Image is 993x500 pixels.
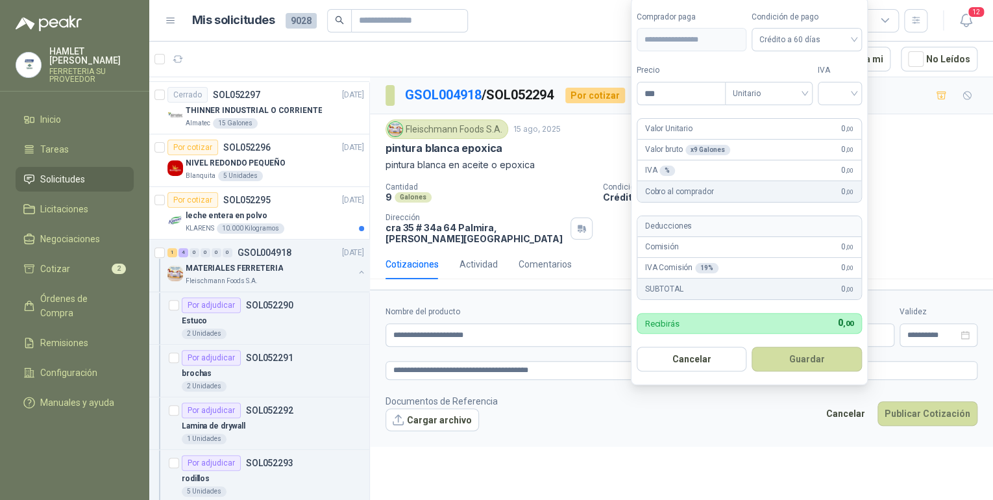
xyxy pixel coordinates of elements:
[149,345,369,397] a: Por adjudicarSOL052291brochas2 Unidades
[645,144,730,156] p: Valor bruto
[460,257,498,271] div: Actividad
[40,366,97,380] span: Configuración
[513,123,561,136] p: 15 ago, 2025
[967,6,985,18] span: 12
[40,232,100,246] span: Negociaciones
[637,11,747,23] label: Comprador paga
[342,142,364,154] p: [DATE]
[846,286,853,293] span: ,00
[386,257,439,271] div: Cotizaciones
[395,192,432,203] div: Galones
[388,122,402,136] img: Company Logo
[149,397,369,450] a: Por adjudicarSOL052292Lamina de drywall1 Unidades
[386,142,502,155] p: pintura blanca epoxica
[167,192,218,208] div: Por cotizar
[695,263,718,273] div: 19 %
[645,262,718,274] p: IVA Comisión
[841,186,853,198] span: 0
[167,140,218,155] div: Por cotizar
[40,336,88,350] span: Remisiones
[838,318,853,328] span: 0
[186,210,267,222] p: leche entera en polvo
[186,276,258,286] p: Fleischmann Foods S.A.
[386,158,977,172] p: pintura blanca en aceite o epoxica
[217,223,284,234] div: 10.000 Kilogramos
[182,329,227,339] div: 2 Unidades
[342,247,364,259] p: [DATE]
[149,292,369,345] a: Por adjudicarSOL052290Estuco2 Unidades
[167,87,208,103] div: Cerrado
[40,172,85,186] span: Solicitudes
[167,266,183,281] img: Company Logo
[846,264,853,271] span: ,00
[246,301,293,310] p: SOL052290
[335,16,344,25] span: search
[223,195,271,205] p: SOL052295
[841,144,853,156] span: 0
[16,331,134,355] a: Remisiones
[846,146,853,153] span: ,00
[167,245,367,286] a: 1 4 0 0 0 0 GSOL004918[DATE] Company LogoMATERIALES FERRETERIAFleischmann Foods S.A.
[645,123,693,135] p: Valor Unitario
[841,283,853,295] span: 0
[182,368,212,380] p: brochas
[342,89,364,101] p: [DATE]
[182,350,241,366] div: Por adjudicar
[846,167,853,174] span: ,00
[16,256,134,281] a: Cotizar2
[637,64,725,77] label: Precio
[286,13,317,29] span: 9028
[16,16,82,31] img: Logo peakr
[218,171,263,181] div: 5 Unidades
[386,192,392,203] p: 9
[16,286,134,325] a: Órdenes de Compra
[16,227,134,251] a: Negociaciones
[841,262,853,274] span: 0
[900,306,977,318] label: Validez
[167,108,183,123] img: Company Logo
[752,347,862,371] button: Guardar
[818,64,862,77] label: IVA
[846,125,853,132] span: ,00
[182,315,207,327] p: Estuco
[565,88,625,103] div: Por cotizar
[182,473,210,485] p: rodillos
[842,306,894,318] label: Flete
[182,434,227,444] div: 1 Unidades
[685,145,730,155] div: x 9 Galones
[40,112,61,127] span: Inicio
[192,11,275,30] h1: Mis solicitudes
[149,82,369,134] a: CerradoSOL052297[DATE] Company LogoTHINNER INDUSTRIAL O CORRIENTEAlmatec15 Galones
[386,119,508,139] div: Fleischmann Foods S.A.
[842,323,894,347] p: $ 0,00
[201,248,210,257] div: 0
[213,90,260,99] p: SOL052297
[186,223,214,234] p: KLARENS
[246,353,293,362] p: SOL052291
[182,486,227,497] div: 5 Unidades
[16,107,134,132] a: Inicio
[659,166,675,176] div: %
[841,123,853,135] span: 0
[819,401,872,426] button: Cancelar
[246,458,293,468] p: SOL052293
[645,220,692,232] p: Deducciones
[386,408,479,432] button: Cargar archivo
[246,406,293,415] p: SOL052292
[186,157,285,169] p: NIVEL REDONDO PEQUEÑO
[16,360,134,385] a: Configuración
[645,241,679,253] p: Comisión
[846,188,853,195] span: ,00
[167,160,183,176] img: Company Logo
[40,202,88,216] span: Licitaciones
[386,182,593,192] p: Cantidad
[186,262,283,275] p: MATERIALES FERRETERIA
[40,142,69,156] span: Tareas
[182,420,245,432] p: Lamina de drywall
[149,134,369,187] a: Por cotizarSOL052296[DATE] Company LogoNIVEL REDONDO PEQUEÑOBlanquita5 Unidades
[405,85,555,105] p: / SOL052294
[877,401,977,426] button: Publicar Cotización
[16,197,134,221] a: Licitaciones
[149,187,369,240] a: Por cotizarSOL052295[DATE] Company Logoleche entera en polvoKLARENS10.000 Kilogramos
[386,394,498,408] p: Documentos de Referencia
